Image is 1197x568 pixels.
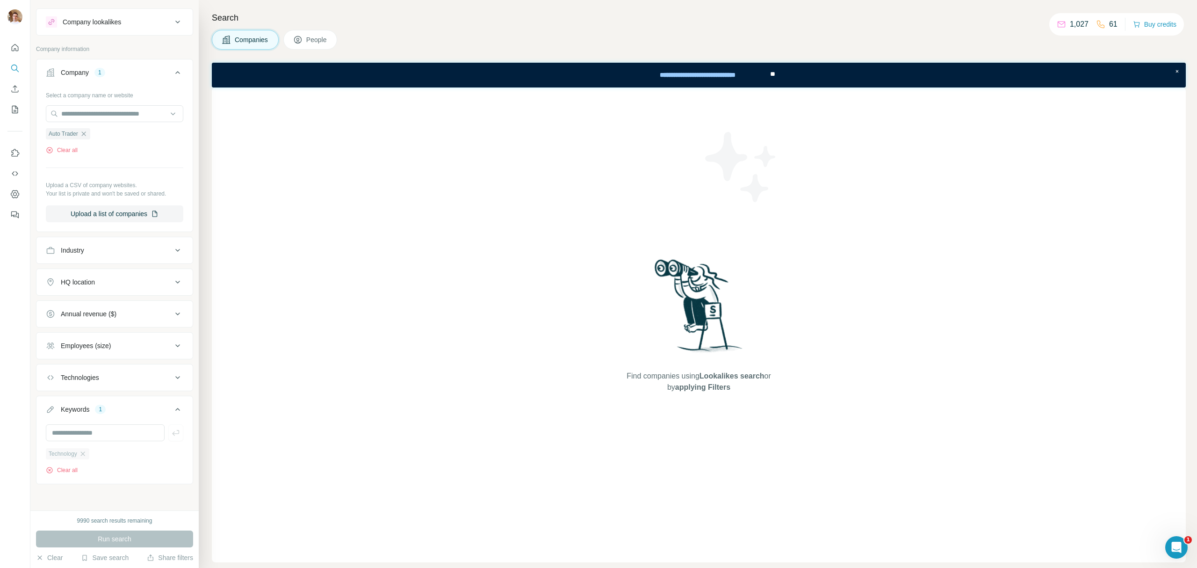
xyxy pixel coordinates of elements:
[699,125,783,209] img: Surfe Illustration - Stars
[7,165,22,182] button: Use Surfe API
[46,146,78,154] button: Clear all
[61,246,84,255] div: Industry
[61,309,116,319] div: Annual revenue ($)
[1133,18,1176,31] button: Buy credits
[212,63,1186,87] iframe: Banner
[49,130,78,138] span: Auto Trader
[235,35,269,44] span: Companies
[624,371,773,393] span: Find companies using or by
[36,398,193,424] button: Keywords1
[212,11,1186,24] h4: Search
[36,271,193,293] button: HQ location
[36,335,193,357] button: Employees (size)
[36,11,193,33] button: Company lookalikes
[61,277,95,287] div: HQ location
[306,35,328,44] span: People
[36,553,63,562] button: Clear
[81,553,129,562] button: Save search
[7,60,22,77] button: Search
[675,383,730,391] span: applying Filters
[61,341,111,350] div: Employees (size)
[77,517,152,525] div: 9990 search results remaining
[46,466,78,474] button: Clear all
[1070,19,1089,30] p: 1,027
[7,145,22,161] button: Use Surfe on LinkedIn
[95,405,106,414] div: 1
[36,366,193,389] button: Technologies
[36,61,193,87] button: Company1
[46,205,183,222] button: Upload a list of companies
[61,68,89,77] div: Company
[699,372,764,380] span: Lookalikes search
[147,553,193,562] button: Share filters
[61,405,89,414] div: Keywords
[7,206,22,223] button: Feedback
[1165,536,1188,559] iframe: Intercom live chat
[7,80,22,97] button: Enrich CSV
[36,303,193,325] button: Annual revenue ($)
[46,189,183,198] p: Your list is private and won't be saved or shared.
[1184,536,1192,544] span: 1
[650,257,748,361] img: Surfe Illustration - Woman searching with binoculars
[49,450,77,458] span: Technology
[7,101,22,118] button: My lists
[61,373,99,382] div: Technologies
[7,9,22,24] img: Avatar
[46,87,183,100] div: Select a company name or website
[7,186,22,203] button: Dashboard
[46,181,183,189] p: Upload a CSV of company websites.
[63,17,121,27] div: Company lookalikes
[94,68,105,77] div: 1
[1109,19,1118,30] p: 61
[36,45,193,53] p: Company information
[7,39,22,56] button: Quick start
[36,239,193,262] button: Industry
